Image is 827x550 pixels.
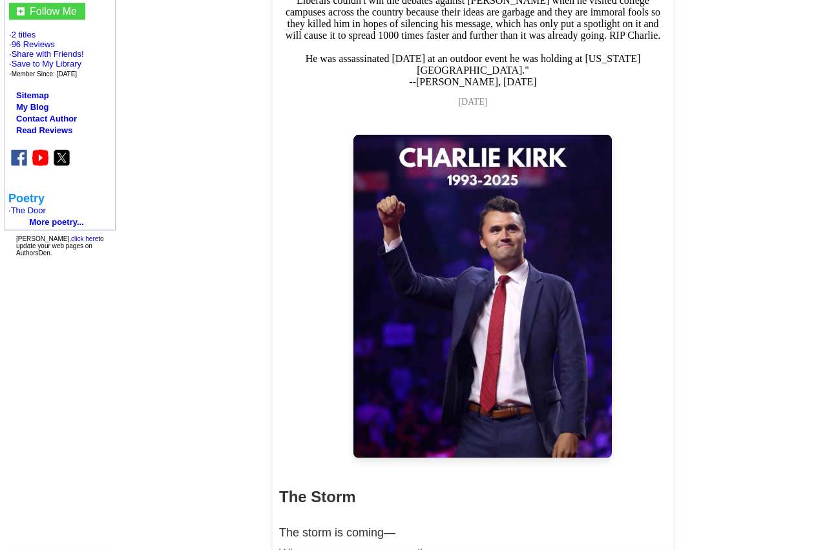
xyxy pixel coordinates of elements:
img: fb.png [11,150,27,166]
font: Member Since: [DATE] [12,70,78,78]
a: My Blog [16,102,49,112]
img: shim.gif [8,215,9,217]
b: Poetry [8,192,45,205]
font: · · · [9,49,84,78]
a: 96 Reviews [12,39,55,49]
a: Share with Friends! [12,49,84,59]
img: gc.jpg [17,8,25,16]
a: The Door [11,206,46,215]
a: click here [71,235,98,242]
b: The Storm [279,488,356,505]
a: Save to My Library [12,59,81,69]
img: x.png [54,150,70,166]
a: More poetry... [30,217,84,227]
font: · [8,206,46,215]
img: Poem Artwork [353,135,612,458]
a: Follow Me [30,6,77,17]
img: youtube.png [32,150,48,166]
a: Sitemap [16,90,49,100]
font: [PERSON_NAME], to update your web pages on AuthorsDen. [16,235,104,257]
font: · · [9,30,84,78]
p: [DATE] [279,97,667,107]
a: Contact Author [16,114,77,123]
a: 2 titles [12,30,36,39]
a: Read Reviews [16,125,72,135]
